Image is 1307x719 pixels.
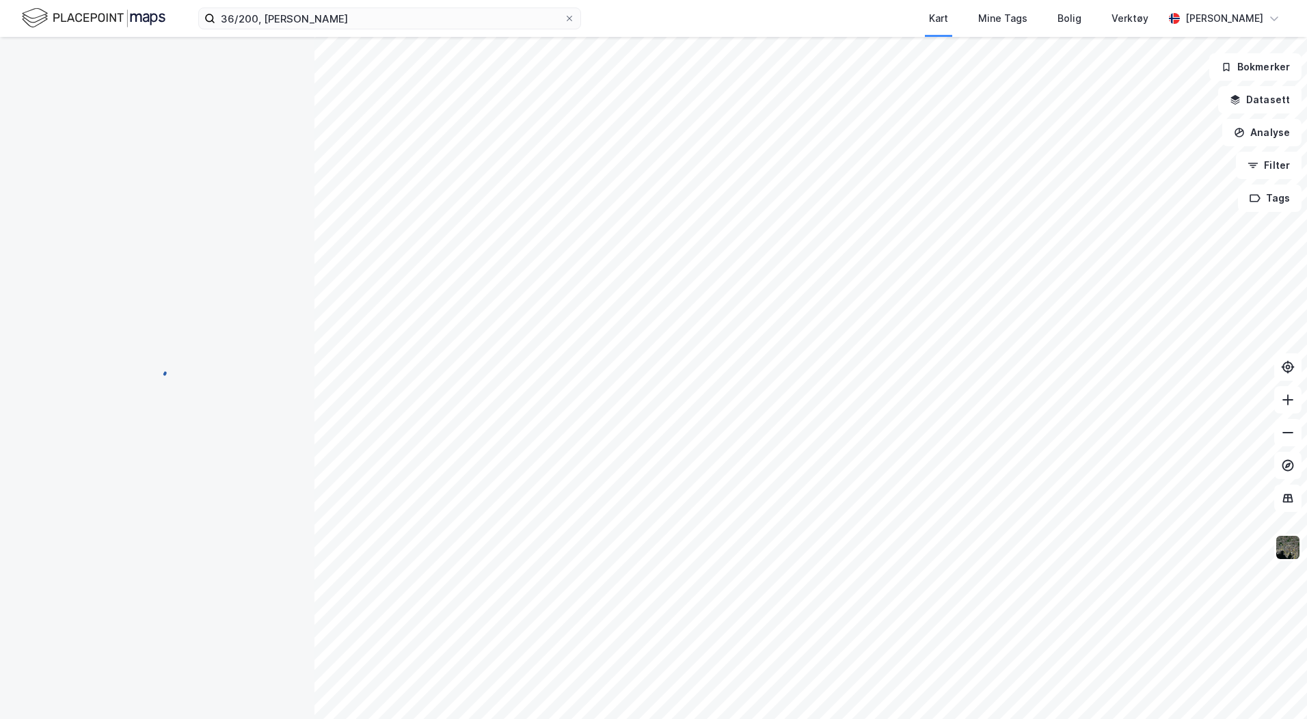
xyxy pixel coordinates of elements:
[146,359,168,381] img: spinner.a6d8c91a73a9ac5275cf975e30b51cfb.svg
[1209,53,1302,81] button: Bokmerker
[1239,653,1307,719] iframe: Chat Widget
[1275,534,1301,560] img: 9k=
[1218,86,1302,113] button: Datasett
[215,8,564,29] input: Søk på adresse, matrikkel, gårdeiere, leietakere eller personer
[22,6,165,30] img: logo.f888ab2527a4732fd821a326f86c7f29.svg
[1222,119,1302,146] button: Analyse
[1111,10,1148,27] div: Verktøy
[1236,152,1302,179] button: Filter
[1185,10,1263,27] div: [PERSON_NAME]
[978,10,1027,27] div: Mine Tags
[929,10,948,27] div: Kart
[1239,653,1307,719] div: Kontrollprogram for chat
[1057,10,1081,27] div: Bolig
[1238,185,1302,212] button: Tags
